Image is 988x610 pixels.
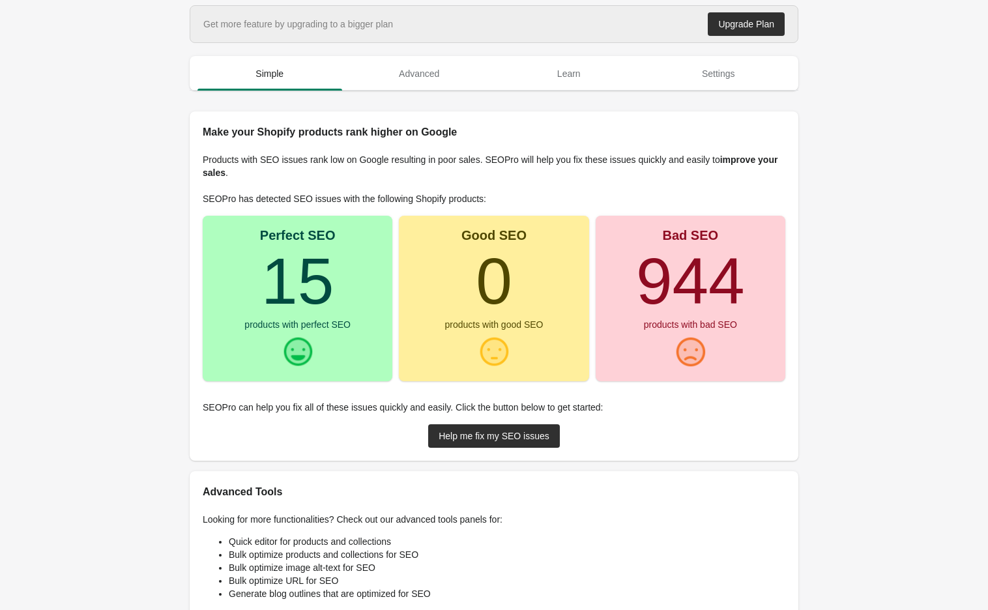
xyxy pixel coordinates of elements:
p: SEOPro can help you fix all of these issues quickly and easily. Click the button below to get sta... [203,401,785,414]
h2: Make your Shopify products rank higher on Google [203,124,785,140]
span: Settings [647,62,791,85]
div: Help me fix my SEO issues [439,431,549,441]
a: Upgrade Plan [708,12,785,36]
span: Advanced [347,62,492,85]
li: Bulk optimize products and collections for SEO [229,548,785,561]
span: Learn [497,62,641,85]
h2: Advanced Tools [203,484,785,500]
div: Bad SEO [663,229,719,242]
button: Advanced [345,57,495,91]
turbo-frame: 944 [636,244,745,317]
turbo-frame: 0 [476,244,512,317]
p: SEOPro has detected SEO issues with the following Shopify products: [203,192,785,205]
p: Products with SEO issues rank low on Google resulting in poor sales. SEOPro will help you fix the... [203,153,785,179]
button: Settings [644,57,794,91]
div: Good SEO [461,229,527,242]
li: Bulk optimize image alt-text for SEO [229,561,785,574]
div: Get more feature by upgrading to a bigger plan [203,18,393,31]
turbo-frame: 15 [261,244,334,317]
div: Perfect SEO [260,229,336,242]
a: Help me fix my SEO issues [428,424,560,448]
button: Learn [494,57,644,91]
li: Bulk optimize URL for SEO [229,574,785,587]
div: Upgrade Plan [718,19,774,29]
span: Simple [197,62,342,85]
li: Generate blog outlines that are optimized for SEO [229,587,785,600]
div: products with perfect SEO [244,320,351,329]
li: Quick editor for products and collections [229,535,785,548]
div: products with good SEO [445,320,544,329]
div: products with bad SEO [644,320,737,329]
button: Simple [195,57,345,91]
